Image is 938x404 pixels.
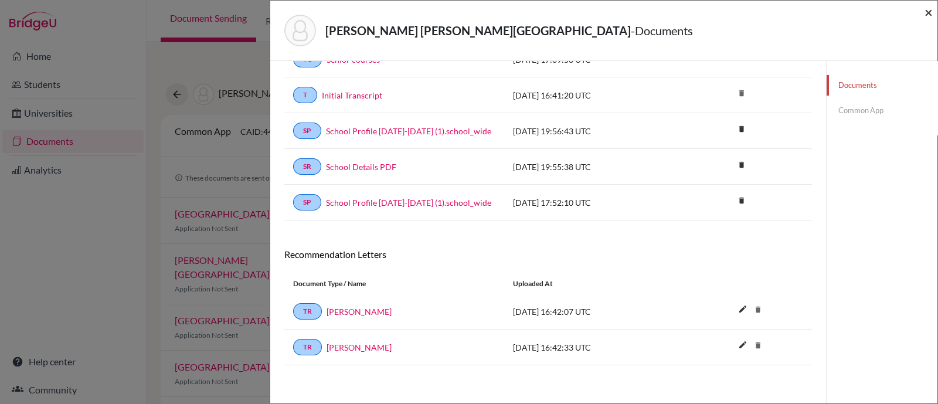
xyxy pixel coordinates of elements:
a: [PERSON_NAME] [327,305,392,318]
a: delete [733,122,750,138]
i: delete [733,120,750,138]
i: delete [733,192,750,209]
span: [DATE] 16:42:07 UTC [513,307,591,317]
button: edit [733,301,753,319]
a: Common App [827,100,937,121]
a: TR [293,303,322,320]
div: [DATE] 19:55:38 UTC [504,161,680,173]
a: School Profile [DATE]-[DATE] (1).school_wide [326,196,491,209]
div: [DATE] 19:56:43 UTC [504,125,680,137]
a: delete [733,193,750,209]
i: delete [733,84,750,102]
strong: [PERSON_NAME] [PERSON_NAME][GEOGRAPHIC_DATA] [325,23,631,38]
a: [PERSON_NAME] [327,341,392,354]
a: Documents [827,75,937,96]
a: Initial Transcript [322,89,382,101]
span: × [925,4,933,21]
button: edit [733,337,753,355]
i: delete [749,337,767,354]
div: [DATE] 17:52:10 UTC [504,196,680,209]
a: SR [293,158,321,175]
i: edit [733,300,752,318]
span: - Documents [631,23,693,38]
a: delete [733,158,750,174]
i: delete [733,156,750,174]
a: T [293,87,317,103]
a: School Details PDF [326,161,396,173]
i: edit [733,335,752,354]
a: School Profile [DATE]-[DATE] (1).school_wide [326,125,491,137]
h6: Recommendation Letters [284,249,812,260]
button: Close [925,5,933,19]
span: [DATE] 16:42:33 UTC [513,342,591,352]
div: [DATE] 16:41:20 UTC [504,89,680,101]
div: Document Type / Name [284,279,504,289]
i: delete [749,301,767,318]
a: SP [293,194,321,211]
a: SP [293,123,321,139]
div: Uploaded at [504,279,680,289]
a: TR [293,339,322,355]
